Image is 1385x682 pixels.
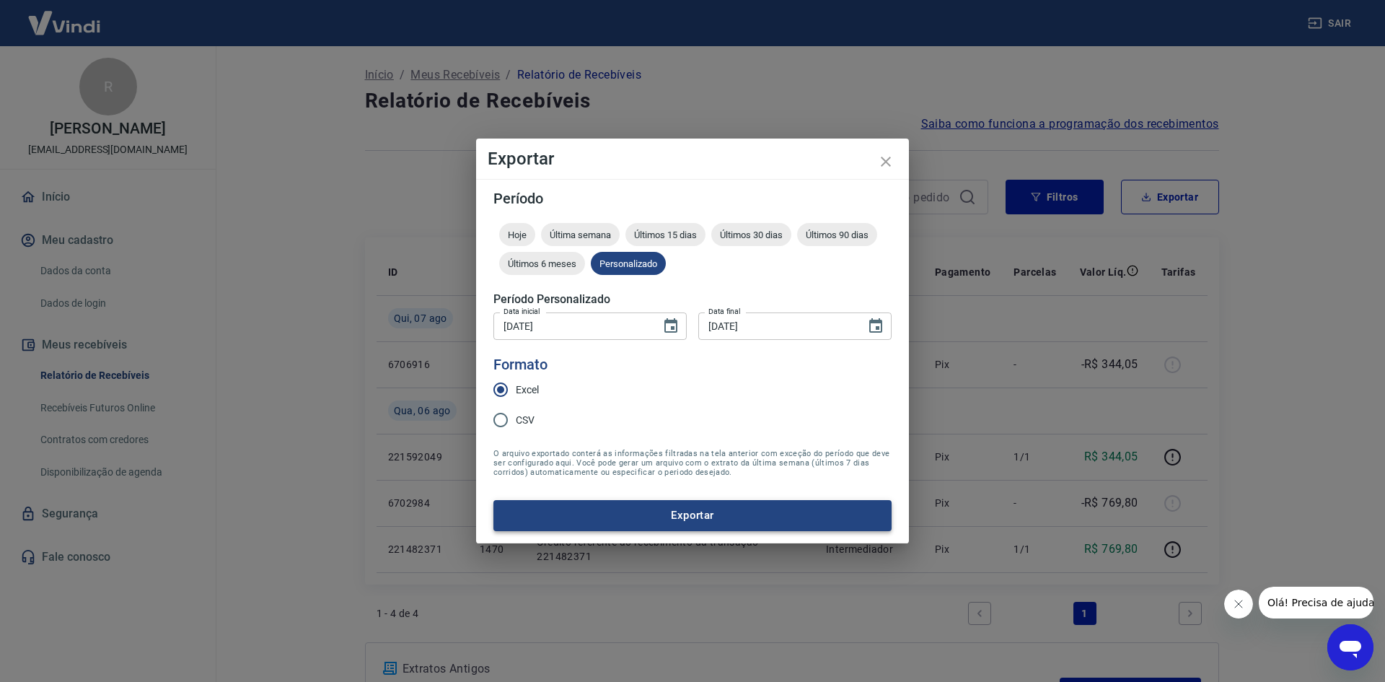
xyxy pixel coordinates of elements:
[499,252,585,275] div: Últimos 6 meses
[625,229,705,240] span: Últimos 15 dias
[591,252,666,275] div: Personalizado
[698,312,856,339] input: DD/MM/YYYY
[488,150,897,167] h4: Exportar
[493,449,892,477] span: O arquivo exportado conterá as informações filtradas na tela anterior com exceção do período que ...
[516,413,535,428] span: CSV
[504,306,540,317] label: Data inicial
[499,258,585,269] span: Últimos 6 meses
[499,223,535,246] div: Hoje
[625,223,705,246] div: Últimos 15 dias
[541,223,620,246] div: Última semana
[797,229,877,240] span: Últimos 90 dias
[656,312,685,341] button: Choose date, selected date is 1 de ago de 2025
[711,229,791,240] span: Últimos 30 dias
[1224,590,1253,618] iframe: Fechar mensagem
[541,229,620,240] span: Última semana
[493,191,892,206] h5: Período
[1327,624,1373,670] iframe: Botão para abrir a janela de mensagens
[493,500,892,530] button: Exportar
[869,144,903,179] button: close
[591,258,666,269] span: Personalizado
[708,306,741,317] label: Data final
[516,382,539,398] span: Excel
[499,229,535,240] span: Hoje
[711,223,791,246] div: Últimos 30 dias
[797,223,877,246] div: Últimos 90 dias
[493,354,548,375] legend: Formato
[493,312,651,339] input: DD/MM/YYYY
[861,312,890,341] button: Choose date, selected date is 25 de ago de 2025
[493,292,892,307] h5: Período Personalizado
[9,10,121,22] span: Olá! Precisa de ajuda?
[1259,587,1373,618] iframe: Mensagem da empresa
